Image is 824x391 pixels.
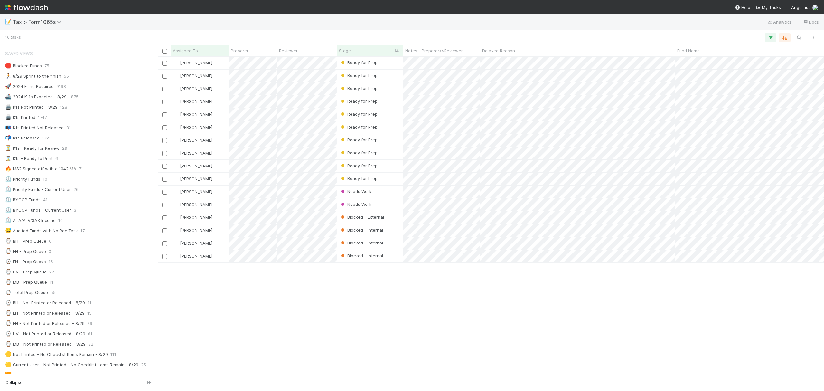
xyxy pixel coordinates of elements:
[74,206,76,214] span: 3
[5,259,12,264] span: ⌚
[173,85,212,92] div: [PERSON_NAME]
[173,98,212,105] div: [PERSON_NAME]
[5,380,23,386] span: Collapse
[340,72,378,79] div: Ready for Prep
[5,125,12,130] span: 📭
[62,144,67,152] span: 29
[231,47,248,54] span: Preparer
[162,215,167,220] input: Toggle Row Selected
[5,135,12,140] span: 📬
[5,216,56,224] div: ALA/ALV/SAX Income
[340,73,378,78] span: Ready for Prep
[5,258,46,266] div: FN - Prep Queue
[339,47,351,54] span: Stage
[5,351,12,357] span: 🟡
[340,99,378,104] span: Ready for Prep
[755,4,781,11] a: My Tasks
[174,150,179,156] img: avatar_d45d11ee-0024-4901-936f-9df0a9cc3b4e.png
[5,93,67,101] div: 2024 K-1s Expected - 8/29
[162,254,167,259] input: Toggle Row Selected
[340,59,378,66] div: Ready for Prep
[162,87,167,91] input: Toggle Row Selected
[5,134,40,142] div: K1s Released
[162,151,167,156] input: Toggle Row Selected
[5,186,71,194] div: Priority Funds - Current User
[340,124,378,130] div: Ready for Prep
[5,94,12,99] span: 🚢
[279,47,298,54] span: Reviewer
[42,134,51,142] span: 1721
[13,19,65,25] span: Tax > Form1065s
[162,190,167,195] input: Toggle Row Selected
[5,290,12,295] span: ⌚
[64,72,69,80] span: 55
[5,103,58,111] div: K1s Not Printed - 8/29
[340,215,384,220] span: Blocked - External
[5,269,12,274] span: ⌚
[5,34,21,40] small: 16 tasks
[405,47,463,54] span: Notes - Preparer<>Reviewer
[174,163,179,168] img: avatar_d45d11ee-0024-4901-936f-9df0a9cc3b4e.png
[677,47,700,54] span: Fund Name
[340,60,378,65] span: Ready for Prep
[174,202,179,207] img: avatar_d45d11ee-0024-4901-936f-9df0a9cc3b4e.png
[88,299,91,307] span: 11
[60,103,67,111] span: 128
[5,175,40,183] div: Priority Funds
[162,49,167,54] input: Toggle All Rows Selected
[173,60,212,66] div: [PERSON_NAME]
[340,85,378,91] div: Ready for Prep
[173,111,212,118] div: [PERSON_NAME]
[174,176,179,181] img: avatar_d45d11ee-0024-4901-936f-9df0a9cc3b4e.png
[340,201,371,207] div: Needs Work
[51,289,56,297] span: 55
[180,241,212,246] span: [PERSON_NAME]
[5,372,12,377] span: ⏪
[340,188,371,195] div: Needs Work
[5,206,71,214] div: BYOGP Funds - Current User
[5,166,12,171] span: 🔥
[5,104,12,110] span: 🖨️
[80,227,85,235] span: 17
[173,124,212,130] div: [PERSON_NAME]
[162,138,167,143] input: Toggle Row Selected
[174,138,179,143] img: avatar_d45d11ee-0024-4901-936f-9df0a9cc3b4e.png
[340,202,371,207] span: Needs Work
[110,350,116,358] span: 111
[180,138,212,143] span: [PERSON_NAME]
[180,150,212,156] span: [PERSON_NAME]
[5,165,76,173] div: MS2 Signed off with a 1042 MA
[49,237,51,245] span: 0
[162,61,167,66] input: Toggle Row Selected
[173,253,212,259] div: [PERSON_NAME]
[174,253,179,259] img: avatar_d45d11ee-0024-4901-936f-9df0a9cc3b4e.png
[43,175,47,183] span: 10
[79,165,83,173] span: 71
[66,124,71,132] span: 31
[5,62,42,70] div: Blocked Funds
[340,240,383,245] span: Blocked - Internal
[180,215,212,220] span: [PERSON_NAME]
[180,253,212,259] span: [PERSON_NAME]
[173,176,212,182] div: [PERSON_NAME]
[88,330,92,338] span: 61
[340,163,378,168] span: Ready for Prep
[58,216,63,224] span: 10
[162,100,167,104] input: Toggle Row Selected
[173,47,198,54] span: Assigned To
[180,202,212,207] span: [PERSON_NAME]
[174,99,179,104] img: avatar_d45d11ee-0024-4901-936f-9df0a9cc3b4e.png
[49,258,53,266] span: 16
[87,309,92,317] span: 15
[735,4,750,11] div: Help
[174,228,179,233] img: avatar_d45d11ee-0024-4901-936f-9df0a9cc3b4e.png
[49,247,51,255] span: 0
[5,341,12,347] span: ⌚
[340,137,378,143] div: Ready for Prep
[340,189,371,194] span: Needs Work
[5,300,12,305] span: ⌚
[5,330,85,338] div: HV - Not Printed or Released - 8/29
[812,5,819,11] img: avatar_d45d11ee-0024-4901-936f-9df0a9cc3b4e.png
[73,186,79,194] span: 26
[173,201,212,208] div: [PERSON_NAME]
